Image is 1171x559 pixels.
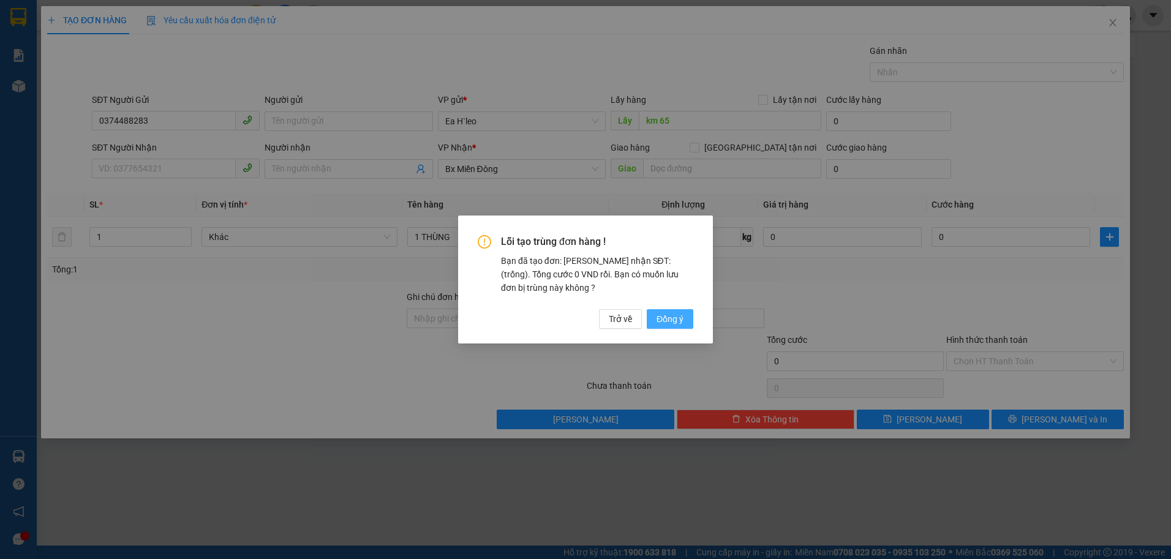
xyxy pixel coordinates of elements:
[647,309,693,329] button: Đồng ý
[657,312,683,326] span: Đồng ý
[609,312,632,326] span: Trở về
[599,309,642,329] button: Trở về
[478,235,491,249] span: exclamation-circle
[501,235,693,249] span: Lỗi tạo trùng đơn hàng !
[501,254,693,295] div: Bạn đã tạo đơn: [PERSON_NAME] nhận SĐT: (trống). Tổng cước 0 VND rồi. Bạn có muốn lưu đơn bị trùn...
